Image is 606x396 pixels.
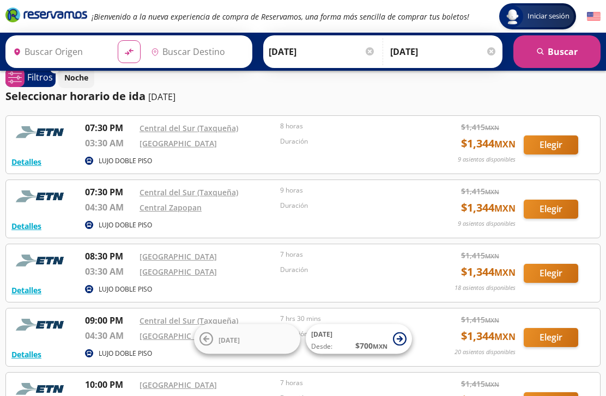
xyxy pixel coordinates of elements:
em: ¡Bienvenido a la nueva experiencia de compra de Reservamos, una forma más sencilla de comprar tus... [92,11,469,22]
button: [DATE]Desde:$700MXN [306,324,412,354]
a: Central del Sur (Taxqueña) [140,187,238,197]
small: MXN [485,316,499,324]
img: RESERVAMOS [11,250,71,271]
p: 07:30 PM [85,121,134,134]
span: $ 1,344 [461,200,516,216]
span: $ 1,344 [461,264,516,280]
span: $ 1,344 [461,328,516,344]
span: $ 1,415 [461,378,499,389]
p: 7 horas [280,378,415,388]
button: Detalles [11,220,41,232]
p: 7 hrs 30 mins [280,314,415,324]
button: Elegir [524,200,578,219]
p: Filtros [27,71,53,84]
p: 8 horas [280,121,415,131]
input: Elegir Fecha [269,38,375,65]
p: 18 asientos disponibles [455,283,516,293]
button: [DATE] [194,324,300,354]
small: MXN [485,252,499,260]
small: MXN [494,331,516,343]
p: 9 asientos disponibles [458,155,516,164]
p: 09:00 PM [85,314,134,327]
img: RESERVAMOS [11,314,71,336]
small: MXN [494,138,516,150]
button: English [587,10,601,23]
p: LUJO DOBLE PISO [99,284,152,294]
button: Noche [58,67,94,88]
p: 04:30 AM [85,201,134,214]
p: LUJO DOBLE PISO [99,220,152,230]
p: 9 asientos disponibles [458,219,516,228]
p: Noche [64,72,88,83]
a: [GEOGRAPHIC_DATA] [140,380,217,390]
span: $ 1,415 [461,185,499,197]
span: [DATE] [311,330,332,339]
p: 07:30 PM [85,185,134,199]
span: $ 1,415 [461,250,499,261]
button: Detalles [11,284,41,296]
a: Central Zapopan [140,202,202,213]
a: [GEOGRAPHIC_DATA] [140,251,217,262]
span: $ 1,415 [461,121,499,133]
button: Elegir [524,264,578,283]
input: Opcional [390,38,497,65]
p: 03:30 AM [85,137,134,150]
i: Brand Logo [5,7,87,23]
a: [GEOGRAPHIC_DATA] [140,267,217,277]
span: $ 700 [355,340,387,351]
p: 03:30 AM [85,265,134,278]
span: Iniciar sesión [523,11,574,22]
a: [GEOGRAPHIC_DATA] [140,331,217,341]
p: 9 horas [280,185,415,195]
a: Central del Sur (Taxqueña) [140,123,238,133]
input: Buscar Destino [147,38,247,65]
p: LUJO DOBLE PISO [99,156,152,166]
p: 20 asientos disponibles [455,348,516,357]
p: 08:30 PM [85,250,134,263]
a: Brand Logo [5,7,87,26]
p: Seleccionar horario de ida [5,88,146,104]
input: Buscar Origen [9,38,109,65]
span: Desde: [311,342,332,351]
small: MXN [494,202,516,214]
p: [DATE] [148,90,175,103]
button: 0Filtros [5,68,56,87]
p: Duración [280,265,415,275]
small: MXN [485,188,499,196]
small: MXN [373,342,387,350]
span: $ 1,344 [461,135,516,152]
p: 04:30 AM [85,329,134,342]
span: [DATE] [219,335,240,344]
p: LUJO DOBLE PISO [99,349,152,358]
small: MXN [485,380,499,388]
button: Buscar [513,35,601,68]
button: Elegir [524,135,578,154]
button: Elegir [524,328,578,347]
img: RESERVAMOS [11,185,71,207]
small: MXN [485,123,499,132]
img: RESERVAMOS [11,121,71,143]
p: 10:00 PM [85,378,134,391]
p: Duración [280,201,415,211]
p: Duración [280,137,415,146]
p: 7 horas [280,250,415,259]
small: MXN [494,267,516,279]
span: $ 1,415 [461,314,499,325]
a: Central del Sur (Taxqueña) [140,315,238,326]
a: [GEOGRAPHIC_DATA] [140,138,217,148]
button: Detalles [11,156,41,168]
button: Detalles [11,349,41,360]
